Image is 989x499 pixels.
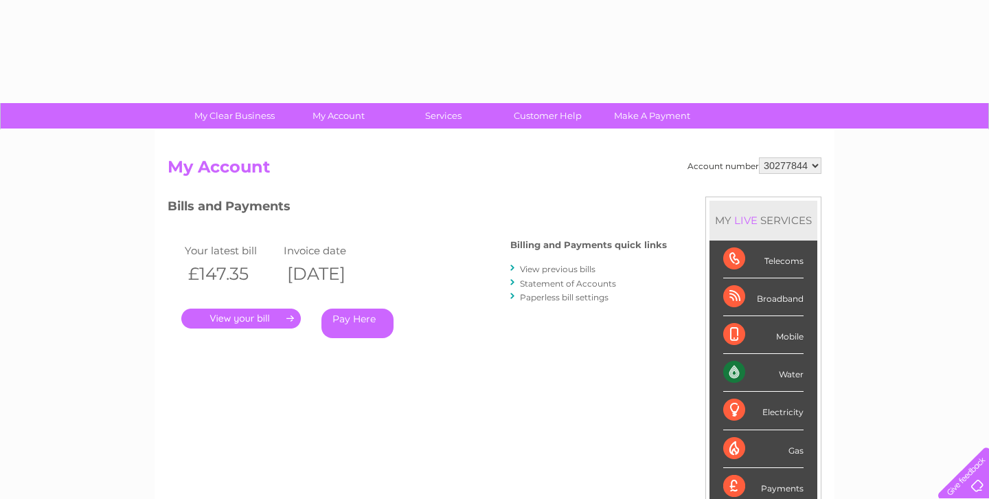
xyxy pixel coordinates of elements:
[723,430,804,468] div: Gas
[731,214,760,227] div: LIVE
[520,264,595,274] a: View previous bills
[595,103,709,129] a: Make A Payment
[723,278,804,316] div: Broadband
[520,278,616,289] a: Statement of Accounts
[687,157,821,174] div: Account number
[168,197,667,221] h3: Bills and Payments
[280,241,379,260] td: Invoice date
[280,260,379,288] th: [DATE]
[723,392,804,430] div: Electricity
[282,103,396,129] a: My Account
[520,292,609,302] a: Paperless bill settings
[709,201,817,240] div: MY SERVICES
[387,103,500,129] a: Services
[723,316,804,354] div: Mobile
[723,241,804,278] div: Telecoms
[491,103,604,129] a: Customer Help
[168,157,821,184] h2: My Account
[510,240,667,250] h4: Billing and Payments quick links
[321,309,394,338] a: Pay Here
[181,260,280,288] th: £147.35
[178,103,291,129] a: My Clear Business
[723,354,804,392] div: Water
[181,241,280,260] td: Your latest bill
[181,309,301,329] a: .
